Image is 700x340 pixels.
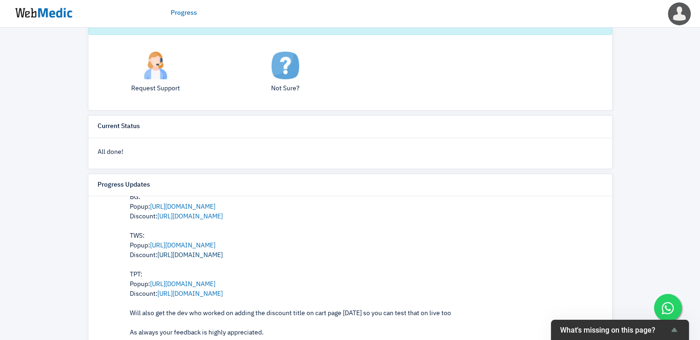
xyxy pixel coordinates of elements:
[98,181,150,189] h6: Progress Updates
[150,242,215,249] a: [URL][DOMAIN_NAME]
[560,326,669,334] span: What's missing on this page?
[98,84,214,94] p: Request Support
[157,213,223,220] a: [URL][DOMAIN_NAME]
[157,252,223,258] a: [URL][DOMAIN_NAME]
[560,324,680,335] button: Show survey - What's missing on this page?
[272,52,299,79] img: not-sure.png
[157,291,223,297] a: [URL][DOMAIN_NAME]
[150,281,215,287] a: [URL][DOMAIN_NAME]
[171,8,197,18] a: Progress
[227,84,343,94] p: Not Sure?
[142,52,169,79] img: support.png
[150,204,215,210] a: [URL][DOMAIN_NAME]
[98,147,603,157] p: All done!
[98,123,140,131] h6: Current Status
